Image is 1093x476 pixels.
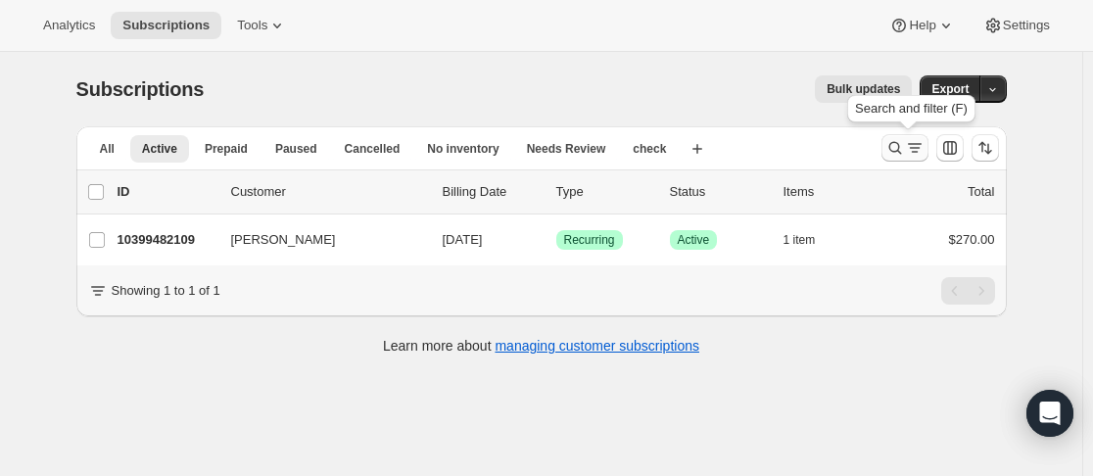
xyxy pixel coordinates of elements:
[936,134,964,162] button: Customize table column order and visibility
[111,12,221,39] button: Subscriptions
[968,182,994,202] p: Total
[443,182,541,202] p: Billing Date
[275,141,317,157] span: Paused
[383,336,699,356] p: Learn more about
[678,232,710,248] span: Active
[881,134,928,162] button: Search and filter results
[1026,390,1073,437] div: Open Intercom Messenger
[941,277,995,305] nav: Pagination
[31,12,107,39] button: Analytics
[118,182,995,202] div: IDCustomerBilling DateTypeStatusItemsTotal
[827,81,900,97] span: Bulk updates
[142,141,177,157] span: Active
[878,12,967,39] button: Help
[1003,18,1050,33] span: Settings
[495,338,699,354] a: managing customer subscriptions
[682,135,713,163] button: Create new view
[118,230,215,250] p: 10399482109
[784,182,881,202] div: Items
[443,232,483,247] span: [DATE]
[527,141,606,157] span: Needs Review
[112,281,220,301] p: Showing 1 to 1 of 1
[118,226,995,254] div: 10399482109[PERSON_NAME][DATE]SuccessRecurringSuccessActive1 item$270.00
[237,18,267,33] span: Tools
[219,224,415,256] button: [PERSON_NAME]
[100,141,115,157] span: All
[564,232,615,248] span: Recurring
[909,18,935,33] span: Help
[122,18,210,33] span: Subscriptions
[231,230,336,250] span: [PERSON_NAME]
[972,134,999,162] button: Sort the results
[972,12,1062,39] button: Settings
[118,182,215,202] p: ID
[76,78,205,100] span: Subscriptions
[931,81,969,97] span: Export
[231,182,427,202] p: Customer
[670,182,768,202] p: Status
[43,18,95,33] span: Analytics
[556,182,654,202] div: Type
[633,141,666,157] span: check
[205,141,248,157] span: Prepaid
[784,232,816,248] span: 1 item
[815,75,912,103] button: Bulk updates
[427,141,499,157] span: No inventory
[784,226,837,254] button: 1 item
[920,75,980,103] button: Export
[345,141,401,157] span: Cancelled
[949,232,995,247] span: $270.00
[225,12,299,39] button: Tools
